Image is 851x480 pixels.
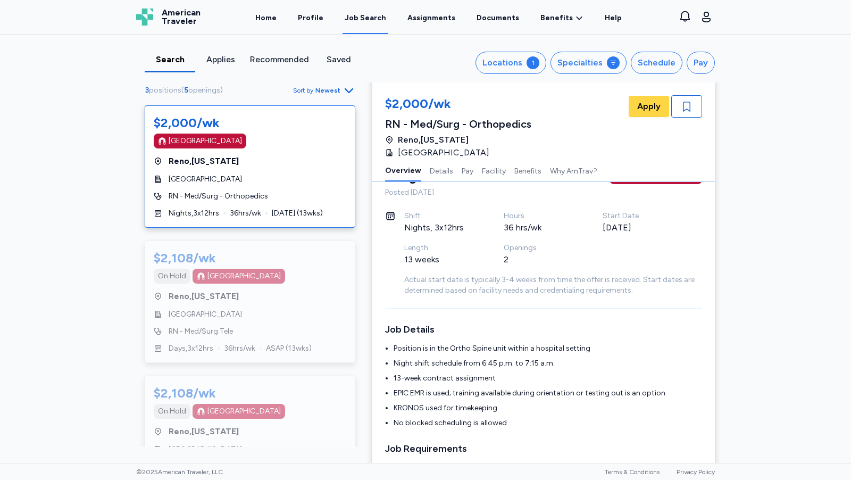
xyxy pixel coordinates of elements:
button: Sort byNewest [293,84,355,97]
a: Terms & Conditions [605,468,660,476]
span: 36 hrs/wk [230,208,261,219]
button: Overview [385,159,421,181]
span: RN - Med/Surg Tele [169,326,233,337]
a: Privacy Policy [677,468,715,476]
a: Benefits [540,13,583,23]
button: Apply [629,96,669,117]
div: Nights, 3x12hrs [404,221,478,234]
div: 2 [504,253,578,266]
button: Why AmTrav? [550,159,597,181]
div: [GEOGRAPHIC_DATA] [169,136,242,146]
div: Length [404,243,478,253]
div: Saved [318,53,360,66]
span: [GEOGRAPHIC_DATA] [169,174,242,185]
div: RN - Med/Surg - Orthopedics [385,117,531,131]
div: Shift [404,211,478,221]
button: Benefits [514,159,541,181]
span: Reno , [US_STATE] [169,290,239,303]
button: Pay [462,159,473,181]
div: Specialties [557,56,603,69]
span: ASAP ( 13 wks) [266,343,312,354]
div: 36 hrs/wk [504,221,578,234]
span: [DATE] ( 13 wks) [272,208,323,219]
div: Openings [504,243,578,253]
button: Pay [687,52,715,74]
span: [GEOGRAPHIC_DATA] [398,146,489,159]
div: $2,108/wk [154,385,216,402]
span: © 2025 American Traveler, LLC [136,468,223,476]
button: Details [430,159,453,181]
div: Schedule [638,56,675,69]
button: Locations1 [475,52,546,74]
div: On Hold [158,271,186,282]
span: openings [188,86,220,95]
button: Schedule [631,52,682,74]
div: [DATE] [603,221,677,234]
div: Start Date [603,211,677,221]
span: American Traveler [162,9,201,26]
div: Actual start date is typically 3-4 weeks from time the offer is received. Start dates are determi... [404,275,702,296]
div: Job Search [345,13,386,23]
li: KRONOS used for timekeeping [394,403,702,413]
div: $2,000/wk [385,95,531,114]
span: positions [149,86,181,95]
li: Position is in the Ortho Spine unit within a hospital setting [394,343,702,354]
div: $2,000/wk [154,114,220,131]
button: Specialties [550,52,627,74]
span: Apply [637,100,661,113]
div: [GEOGRAPHIC_DATA] [207,406,281,417]
button: Facility [482,159,506,181]
span: Reno , [US_STATE] [169,155,239,168]
li: Night shift schedule from 6:45 p.m. to 7:15 a.m. [394,358,702,369]
div: On Hold [158,406,186,417]
div: ( ) [145,85,227,96]
span: 3 [145,86,149,95]
div: Search [149,53,191,66]
li: 13-week contract assignment [394,373,702,384]
div: 13 weeks [404,253,478,266]
div: Posted [DATE] [385,187,702,198]
span: Days , 3 x 12 hrs [169,343,213,354]
span: [GEOGRAPHIC_DATA] [169,309,242,320]
h3: Job Requirements [385,441,702,456]
h3: Job Details [385,322,702,337]
span: Newest [315,86,340,95]
span: Nights , 3 x 12 hrs [169,208,219,219]
div: Locations [482,56,522,69]
div: $2,108/wk [154,250,216,267]
span: [GEOGRAPHIC_DATA] [169,444,242,455]
div: Pay [694,56,708,69]
span: Reno , [US_STATE] [398,134,469,146]
span: Benefits [540,13,573,23]
div: Hours [504,211,578,221]
span: RN - Med/Surg - Orthopedics [169,191,268,202]
span: Reno , [US_STATE] [169,425,239,438]
div: Recommended [250,53,309,66]
span: 36 hrs/wk [224,343,255,354]
li: EPIC EMR is used; training available during orientation or testing out is an option [394,388,702,399]
a: Job Search [343,1,388,34]
div: [GEOGRAPHIC_DATA] [207,271,281,282]
span: 5 [184,86,188,95]
div: 1 [527,56,539,69]
li: No blocked scheduling is allowed [394,418,702,428]
div: Applies [199,53,241,66]
img: Logo [136,9,153,26]
span: Sort by [293,86,313,95]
